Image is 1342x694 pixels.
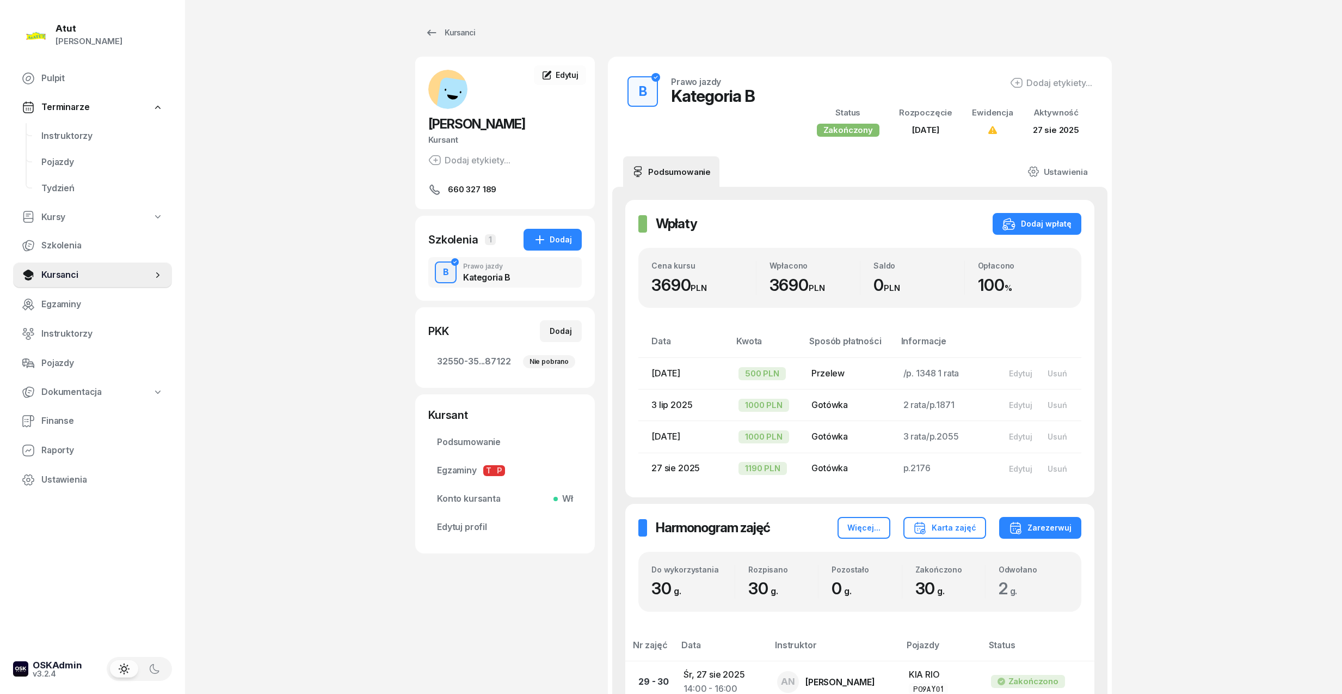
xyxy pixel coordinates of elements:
div: Edytuj [1009,369,1032,378]
span: Kursy [41,210,65,224]
small: PLN [691,283,707,293]
h2: Harmonogram zajęć [656,519,770,537]
div: Odwołano [999,565,1068,574]
div: Dodaj [533,233,572,246]
div: Zakończony [817,124,879,137]
div: Gotówka [811,398,885,412]
button: Więcej... [838,517,890,539]
span: Tydzień [41,181,163,196]
div: [PERSON_NAME] [805,678,875,686]
div: Więcej... [847,521,881,534]
div: 0 [832,579,901,599]
div: 1000 PLN [738,430,789,443]
span: p.2176 [903,462,931,473]
div: Gotówka [811,461,885,476]
a: Ustawienia [1019,156,1097,187]
div: 27 sie 2025 [1033,123,1079,137]
span: 30 [915,579,950,598]
a: Kursy [13,205,172,230]
a: Dokumentacja [13,380,172,405]
a: Podsumowanie [428,429,582,455]
div: Edytuj [1009,432,1032,441]
span: 660 327 189 [448,183,496,196]
span: 1 [485,234,496,245]
small: g. [1010,586,1018,596]
div: Pozostało [832,565,901,574]
span: Instruktorzy [41,327,163,341]
div: 1190 PLN [738,462,787,475]
div: Kursant [428,407,582,423]
span: [PERSON_NAME] [428,116,525,132]
div: Do wykorzystania [651,565,735,574]
button: B [435,261,457,283]
div: Dodaj [550,325,572,338]
button: Edytuj [1001,396,1040,414]
div: Rozpoczęcie [899,106,952,120]
div: 3690 [651,275,756,295]
div: B [439,263,453,282]
span: Egzaminy [437,464,573,478]
span: Konto kursanta [437,492,573,506]
div: Usuń [1048,369,1067,378]
a: 660 327 189 [428,183,582,196]
th: Data [675,638,768,661]
div: Dodaj etykiety... [428,154,510,167]
span: Podsumowanie [437,435,573,449]
span: Pojazdy [41,155,163,169]
div: B [635,81,651,102]
span: Instruktorzy [41,129,163,143]
div: Status [817,106,879,120]
button: Edytuj [1001,428,1040,446]
div: Szkolenia [428,232,478,247]
a: EgzaminyTP [428,458,582,484]
span: Terminarze [41,100,89,114]
span: /p. 1348 1 rata [903,368,959,379]
button: Zarezerwuj [999,517,1081,539]
span: 2 [999,579,1023,598]
div: 1000 PLN [738,399,789,412]
a: Pojazdy [13,350,172,376]
div: Nie pobrano [523,355,575,368]
small: PLN [884,283,900,293]
div: OSKAdmin [33,661,82,670]
div: Kursant [428,133,582,147]
div: 3690 [770,275,860,295]
small: g. [844,586,852,596]
th: Informacje [895,334,993,357]
a: Finanse [13,408,172,434]
div: 100 [978,275,1069,295]
span: 3 rata/p.2055 [903,431,959,442]
a: Konto kursantaWł [428,486,582,512]
div: Saldo [873,261,964,270]
div: Wpłacono [770,261,860,270]
button: Usuń [1040,396,1075,414]
button: BPrawo jazdyKategoria B [428,257,582,288]
a: 32550-35...87122Nie pobrano [428,349,582,375]
small: g. [937,586,945,596]
small: g. [674,586,681,596]
div: 0 [873,275,964,295]
div: Zakończono [1008,674,1058,689]
div: Opłacono [978,261,1069,270]
div: Kategoria B [463,273,510,282]
div: Zakończono [915,565,985,574]
div: Cena kursu [651,261,756,270]
span: Raporty [41,443,163,458]
div: Usuń [1048,400,1067,410]
small: g. [771,586,778,596]
div: Kursanci [425,26,475,39]
a: Pulpit [13,65,172,92]
h2: Wpłaty [656,215,697,233]
button: Usuń [1040,460,1075,478]
span: AN [781,677,795,686]
div: Kategoria B [671,86,755,106]
span: 30 [651,579,686,598]
th: Sposób płatności [803,334,894,357]
div: KIA RIO [909,668,974,682]
div: [PERSON_NAME] [56,34,122,48]
button: Dodaj etykiety... [1010,76,1092,89]
button: Edytuj [1001,460,1040,478]
span: 30 [748,579,783,598]
th: Data [638,334,730,357]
